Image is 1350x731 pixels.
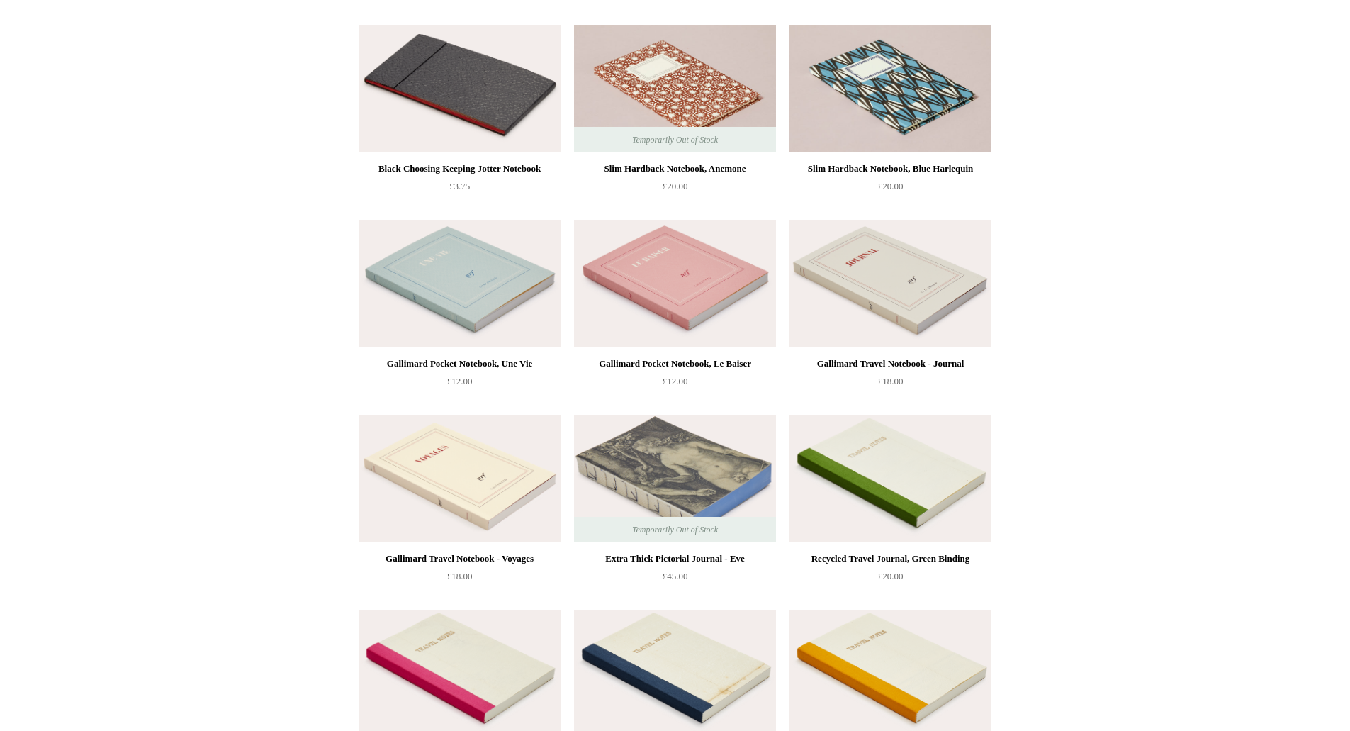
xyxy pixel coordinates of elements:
a: Extra Thick Pictorial Journal - Eve £45.00 [574,550,775,608]
a: Gallimard Pocket Notebook, Une Vie Gallimard Pocket Notebook, Une Vie [359,220,561,347]
img: Gallimard Travel Notebook - Journal [789,220,991,347]
div: Gallimard Travel Notebook - Voyages [363,550,557,567]
div: Gallimard Pocket Notebook, Le Baiser [578,355,772,372]
a: Slim Hardback Notebook, Blue Harlequin £20.00 [789,160,991,218]
img: Gallimard Pocket Notebook, Une Vie [359,220,561,347]
span: Temporarily Out of Stock [618,127,732,152]
img: Slim Hardback Notebook, Blue Harlequin [789,25,991,152]
div: Slim Hardback Notebook, Blue Harlequin [793,160,987,177]
img: Gallimard Pocket Notebook, Le Baiser [574,220,775,347]
div: Gallimard Travel Notebook - Journal [793,355,987,372]
a: Gallimard Pocket Notebook, Le Baiser £12.00 [574,355,775,413]
a: Gallimard Travel Notebook - Voyages £18.00 [359,550,561,608]
div: Gallimard Pocket Notebook, Une Vie [363,355,557,372]
a: Gallimard Travel Notebook - Voyages Gallimard Travel Notebook - Voyages [359,415,561,542]
span: £3.75 [449,181,470,191]
span: £45.00 [663,571,688,581]
span: Temporarily Out of Stock [618,517,732,542]
div: Black Choosing Keeping Jotter Notebook [363,160,557,177]
span: £18.00 [878,376,904,386]
span: £18.00 [447,571,473,581]
a: Slim Hardback Notebook, Anemone £20.00 [574,160,775,218]
a: Gallimard Pocket Notebook, Une Vie £12.00 [359,355,561,413]
a: Recycled Travel Journal, Green Binding £20.00 [789,550,991,608]
a: Black Choosing Keeping Jotter Notebook Black Choosing Keeping Jotter Notebook [359,25,561,152]
img: Recycled Travel Journal, Green Binding [789,415,991,542]
div: Extra Thick Pictorial Journal - Eve [578,550,772,567]
a: Slim Hardback Notebook, Anemone Slim Hardback Notebook, Anemone Temporarily Out of Stock [574,25,775,152]
img: Gallimard Travel Notebook - Voyages [359,415,561,542]
span: £20.00 [878,181,904,191]
a: Extra Thick Pictorial Journal - Eve Extra Thick Pictorial Journal - Eve Temporarily Out of Stock [574,415,775,542]
img: Slim Hardback Notebook, Anemone [574,25,775,152]
a: Gallimard Pocket Notebook, Le Baiser Gallimard Pocket Notebook, Le Baiser [574,220,775,347]
span: £12.00 [447,376,473,386]
span: £20.00 [663,181,688,191]
a: Slim Hardback Notebook, Blue Harlequin Slim Hardback Notebook, Blue Harlequin [789,25,991,152]
div: Slim Hardback Notebook, Anemone [578,160,772,177]
a: Gallimard Travel Notebook - Journal £18.00 [789,355,991,413]
div: Recycled Travel Journal, Green Binding [793,550,987,567]
span: £12.00 [663,376,688,386]
a: Black Choosing Keeping Jotter Notebook £3.75 [359,160,561,218]
img: Black Choosing Keeping Jotter Notebook [359,25,561,152]
img: Extra Thick Pictorial Journal - Eve [574,415,775,542]
a: Gallimard Travel Notebook - Journal Gallimard Travel Notebook - Journal [789,220,991,347]
a: Recycled Travel Journal, Green Binding Recycled Travel Journal, Green Binding [789,415,991,542]
span: £20.00 [878,571,904,581]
